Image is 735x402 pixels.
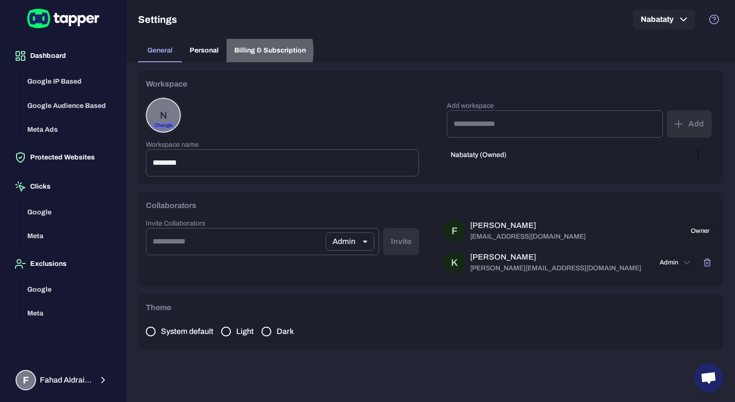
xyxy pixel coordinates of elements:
a: Google IP Based [19,77,118,85]
button: NChange [146,98,181,133]
div: Admin [654,255,695,270]
div: Open chat [694,363,723,392]
span: General [147,46,173,55]
span: Billing & Subscription [234,46,306,55]
a: Meta [19,309,118,317]
button: Google Audience Based [19,94,118,118]
h6: [PERSON_NAME] [470,221,586,230]
div: Admin [326,228,374,255]
div: N [146,98,181,133]
h6: Add workspace [447,102,664,110]
div: F [443,219,466,243]
button: Nabataty [633,10,695,29]
span: Admin [654,259,684,266]
span: System default [161,327,213,336]
p: [PERSON_NAME][EMAIL_ADDRESS][DOMAIN_NAME] [470,264,641,273]
span: Personal [190,46,219,55]
a: Google [19,284,118,293]
button: Meta [19,301,118,326]
div: K [443,251,466,274]
button: Clicks [8,173,118,200]
span: Owner [685,227,716,235]
h6: Invite Collaborators [146,219,419,228]
button: Protected Websites [8,144,118,171]
a: Protected Websites [8,153,118,161]
button: Meta [19,224,118,248]
a: Google [19,207,118,215]
a: Exclusions [8,259,118,267]
p: Change [153,122,175,129]
span: Dark [277,327,294,336]
a: Meta [19,231,118,240]
button: Exclusions [8,250,118,278]
h6: [PERSON_NAME] [470,252,641,262]
div: F [16,370,36,390]
p: [EMAIL_ADDRESS][DOMAIN_NAME] [470,232,586,241]
p: Nabataty (Owned) [451,151,507,159]
span: Light [236,327,254,336]
button: Google IP Based [19,70,118,94]
h6: Collaborators [146,200,196,211]
a: Google Audience Based [19,101,118,109]
span: Fahad Aldraiaan [40,375,92,385]
h6: Theme [146,302,171,314]
h6: Workspace [146,78,187,90]
a: Clicks [8,182,118,190]
button: Google [19,200,118,225]
button: FFahad Aldraiaan [8,366,118,394]
h6: Workspace name [146,140,419,149]
a: Dashboard [8,51,118,59]
a: Meta Ads [19,125,118,133]
button: Meta Ads [19,118,118,142]
button: Dashboard [8,42,118,70]
h5: Settings [138,14,177,25]
button: Google [19,278,118,302]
